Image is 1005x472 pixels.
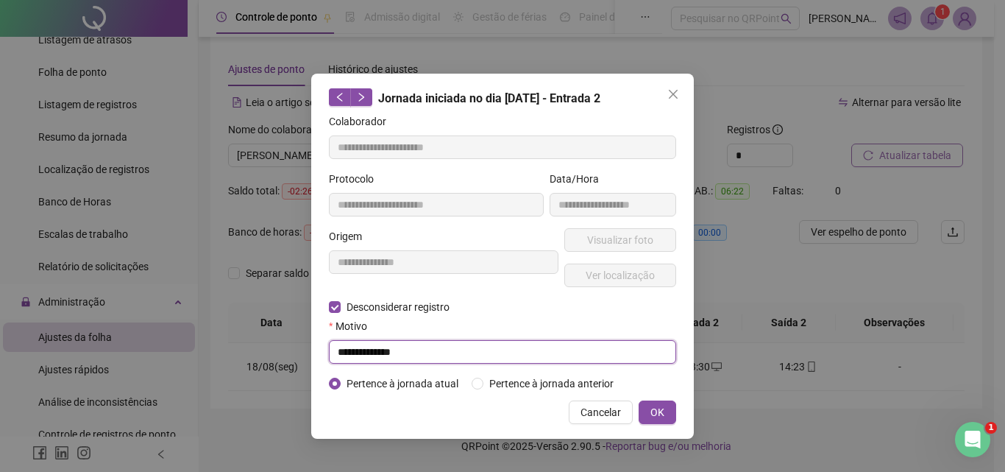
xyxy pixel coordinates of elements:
[564,228,676,252] button: Visualizar foto
[329,318,377,334] label: Motivo
[329,171,383,187] label: Protocolo
[335,92,345,102] span: left
[569,401,633,424] button: Cancelar
[639,401,676,424] button: OK
[483,376,619,392] span: Pertence à jornada anterior
[341,299,455,315] span: Desconsiderar registro
[580,404,621,420] span: Cancelar
[661,82,685,106] button: Close
[350,88,372,106] button: right
[955,422,990,457] iframe: Intercom live chat
[329,228,372,244] label: Origem
[329,113,396,130] label: Colaborador
[550,171,608,187] label: Data/Hora
[329,88,351,106] button: left
[650,404,664,420] span: OK
[329,88,676,108] div: Jornada iniciada no dia [DATE] - Entrada 2
[667,88,679,100] span: close
[564,264,676,287] button: Ver localização
[341,376,464,392] span: Pertence à jornada atual
[356,92,366,102] span: right
[985,422,997,434] span: 1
